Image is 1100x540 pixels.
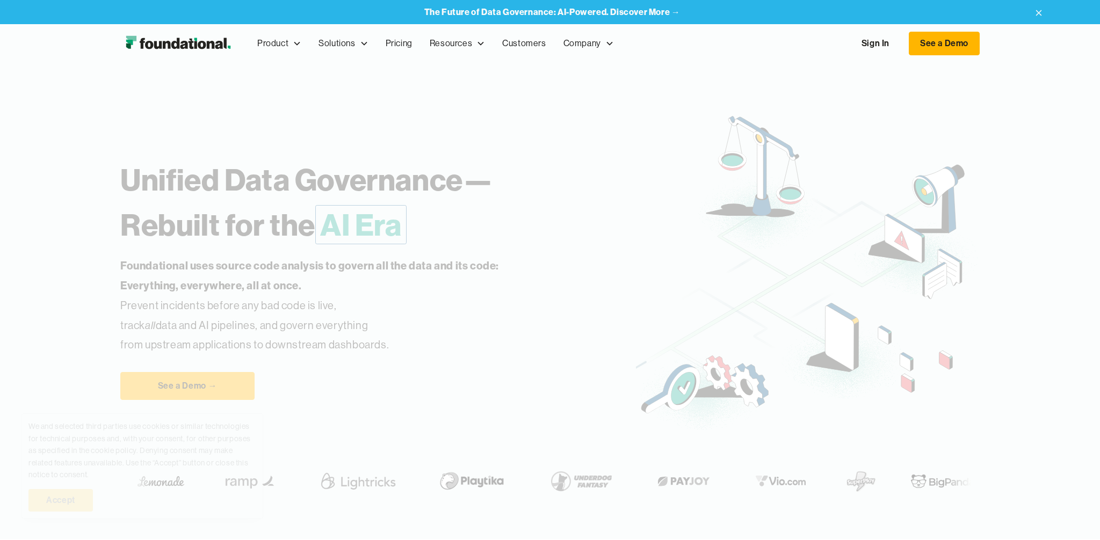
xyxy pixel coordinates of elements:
img: Playtika [433,466,510,496]
img: Lightricks [317,466,399,496]
a: See a Demo → [120,372,255,400]
div: We and selected third parties use cookies or similar technologies for technical purposes and, wit... [28,420,256,480]
img: Foundational Logo [120,33,236,54]
p: Prevent incidents before any bad code is live, track data and AI pipelines, and govern everything... [120,256,533,355]
a: Pricing [377,26,421,61]
a: See a Demo [909,32,980,55]
img: Payjoy [652,473,715,490]
img: BigPanda [911,473,974,490]
h1: Unified Data Governance— Rebuilt for the [120,157,636,247]
img: SuperPlay [846,466,877,496]
iframe: Chat Widget [1046,488,1100,540]
strong: Foundational uses source code analysis to govern all the data and its code: Everything, everywher... [120,259,499,292]
div: Solutions [319,37,355,50]
a: home [120,33,236,54]
a: The Future of Data Governance: AI-Powered. Discover More → [424,7,681,17]
img: Vio.com [750,473,812,490]
div: Resources [430,37,472,50]
a: Sign In [851,32,900,55]
a: Accept [28,489,93,512]
span: AI Era [315,205,407,244]
div: Product [249,26,310,61]
em: all [145,318,156,332]
div: Resources [421,26,494,61]
a: Customers [494,26,554,61]
div: Company [563,37,601,50]
div: Solutions [310,26,377,61]
div: Product [257,37,288,50]
strong: The Future of Data Governance: AI-Powered. Discover More → [424,6,681,17]
div: Company [555,26,623,61]
img: Underdog Fantasy [545,466,618,496]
